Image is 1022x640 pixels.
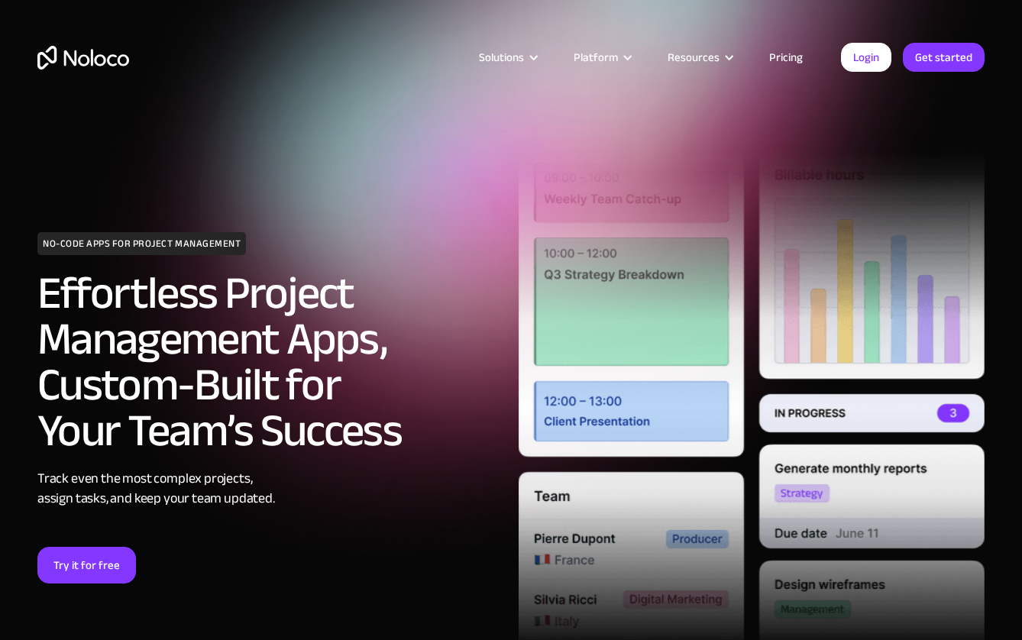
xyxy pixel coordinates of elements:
h2: Effortless Project Management Apps, Custom-Built for Your Team’s Success [37,270,503,454]
a: Pricing [750,47,822,67]
div: Platform [555,47,648,67]
a: Get started [903,43,985,72]
div: Resources [648,47,750,67]
div: Solutions [479,47,524,67]
a: Login [841,43,891,72]
a: Try it for free [37,547,136,583]
div: Platform [574,47,618,67]
div: Track even the most complex projects, assign tasks, and keep your team updated. [37,469,503,509]
h1: NO-CODE APPS FOR PROJECT MANAGEMENT [37,232,246,255]
div: Resources [668,47,720,67]
a: home [37,46,129,69]
div: Solutions [460,47,555,67]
